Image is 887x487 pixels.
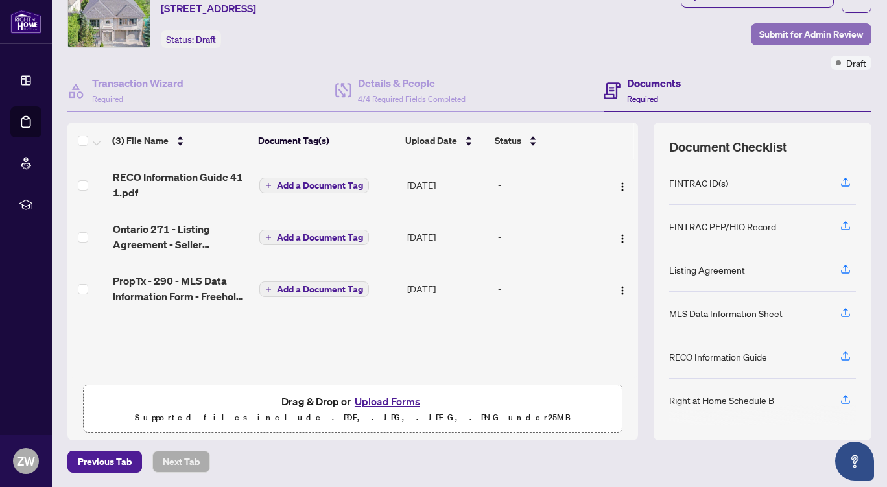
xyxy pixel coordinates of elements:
span: Add a Document Tag [277,181,363,190]
span: ZW [17,452,35,470]
img: Logo [617,285,628,296]
span: Required [627,94,658,104]
th: (3) File Name [107,123,253,159]
div: - [498,281,601,296]
td: [DATE] [402,263,493,315]
span: Previous Tab [78,451,132,472]
span: Add a Document Tag [277,285,363,294]
button: Add a Document Tag [259,230,369,245]
span: [STREET_ADDRESS] [161,1,256,16]
span: Status [495,134,521,148]
div: MLS Data Information Sheet [669,306,783,320]
div: Status: [161,30,221,48]
img: logo [10,10,41,34]
span: Drag & Drop orUpload FormsSupported files include .PDF, .JPG, .JPEG, .PNG under25MB [84,385,622,433]
button: Logo [612,278,633,299]
span: Drag & Drop or [281,393,424,410]
span: plus [265,286,272,292]
span: Upload Date [405,134,457,148]
button: Add a Document Tag [259,281,369,297]
button: Add a Document Tag [259,229,369,246]
span: Submit for Admin Review [759,24,863,45]
span: plus [265,234,272,241]
div: - [498,230,601,244]
th: Document Tag(s) [253,123,400,159]
button: Add a Document Tag [259,177,369,194]
td: [DATE] [402,211,493,263]
span: PropTx - 290 - MLS Data Information Form - Freehold - Sale 5 1.pdf [113,273,249,304]
h4: Transaction Wizard [92,75,183,91]
span: plus [265,182,272,189]
button: Logo [612,226,633,247]
button: Add a Document Tag [259,178,369,193]
span: Draft [846,56,866,70]
button: Add a Document Tag [259,281,369,298]
button: Submit for Admin Review [751,23,871,45]
button: Next Tab [152,451,210,473]
div: RECO Information Guide [669,350,767,364]
h4: Documents [627,75,681,91]
img: Logo [617,233,628,244]
span: RECO Information Guide 41 1.pdf [113,169,249,200]
span: Ontario 271 - Listing Agreement - Seller Designated Representation Agreement - Authority to Offer... [113,221,249,252]
div: Right at Home Schedule B [669,393,774,407]
button: Logo [612,174,633,195]
span: Add a Document Tag [277,233,363,242]
span: (3) File Name [112,134,169,148]
div: FINTRAC PEP/HIO Record [669,219,776,233]
div: FINTRAC ID(s) [669,176,728,190]
img: Logo [617,182,628,192]
h4: Details & People [358,75,466,91]
th: Status [490,123,602,159]
button: Open asap [835,442,874,481]
span: Document Checklist [669,138,787,156]
span: Draft [196,34,216,45]
span: 4/4 Required Fields Completed [358,94,466,104]
th: Upload Date [400,123,490,159]
span: Required [92,94,123,104]
button: Previous Tab [67,451,142,473]
p: Supported files include .PDF, .JPG, .JPEG, .PNG under 25 MB [91,410,614,425]
td: [DATE] [402,159,493,211]
div: - [498,178,601,192]
div: Listing Agreement [669,263,745,277]
button: Upload Forms [351,393,424,410]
